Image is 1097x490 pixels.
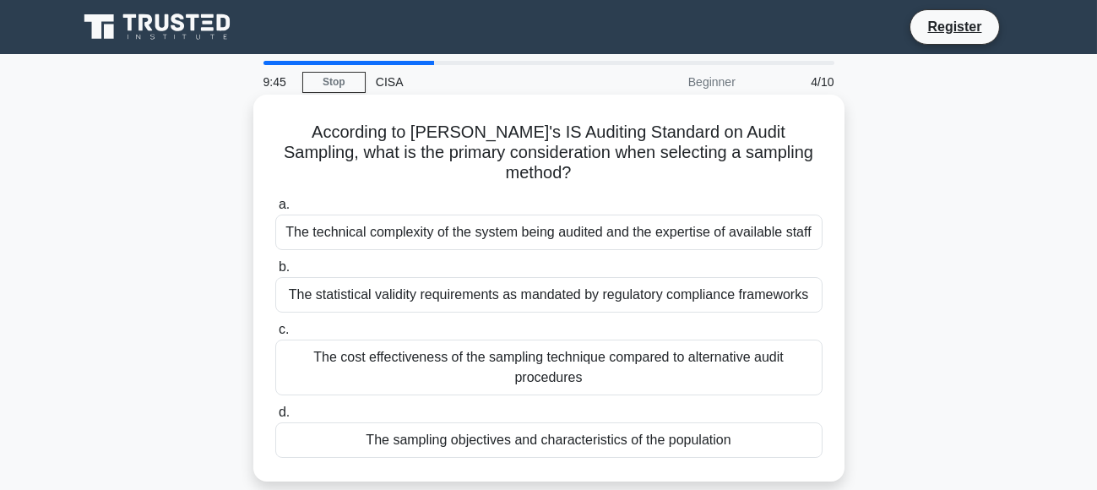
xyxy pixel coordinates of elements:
[279,405,290,419] span: d.
[274,122,824,184] h5: According to [PERSON_NAME]'s IS Auditing Standard on Audit Sampling, what is the primary consider...
[279,197,290,211] span: a.
[746,65,844,99] div: 4/10
[275,422,823,458] div: The sampling objectives and characteristics of the population
[302,72,366,93] a: Stop
[366,65,598,99] div: CISA
[275,277,823,313] div: The statistical validity requirements as mandated by regulatory compliance frameworks
[598,65,746,99] div: Beginner
[253,65,302,99] div: 9:45
[275,215,823,250] div: The technical complexity of the system being audited and the expertise of available staff
[279,259,290,274] span: b.
[279,322,289,336] span: c.
[917,16,991,37] a: Register
[275,340,823,395] div: The cost effectiveness of the sampling technique compared to alternative audit procedures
